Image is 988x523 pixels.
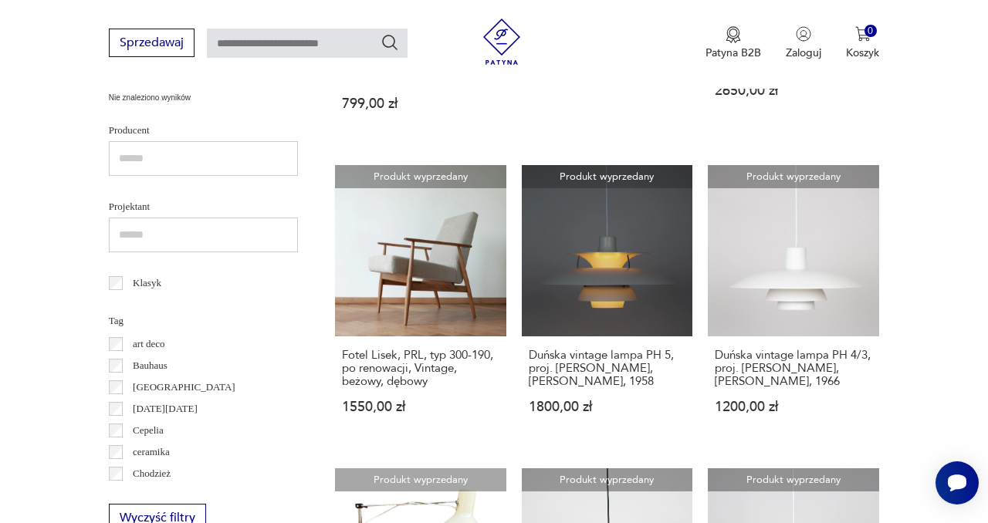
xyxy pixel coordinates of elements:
p: 1200,00 zł [715,400,872,413]
img: Ikonka użytkownika [796,26,811,42]
p: Nie znaleziono wyników [109,92,298,104]
p: 1800,00 zł [529,400,686,413]
p: [GEOGRAPHIC_DATA] [133,379,235,396]
p: 1550,00 zł [342,400,499,413]
a: Ikona medaluPatyna B2B [705,26,761,60]
a: Produkt wyprzedanyDuńska vintage lampa PH 5, proj. Poul Henningsen, Louis Poulsen, 1958Duńska vin... [522,165,693,444]
p: Ćmielów [133,487,170,504]
p: ceramika [133,444,170,461]
p: Cepelia [133,422,164,439]
p: Tag [109,312,298,329]
p: Bauhaus [133,357,167,374]
p: art deco [133,336,165,353]
button: Szukaj [381,33,399,52]
p: 799,00 zł [342,97,499,110]
p: [DATE][DATE] [133,400,198,417]
a: Sprzedawaj [109,39,195,49]
p: 2650,00 zł [715,84,872,97]
h3: Duńska vintage lampa PH 5, proj. [PERSON_NAME], [PERSON_NAME], 1958 [529,349,686,388]
button: Sprzedawaj [109,29,195,57]
p: Patyna B2B [705,46,761,60]
img: Ikona medalu [726,26,741,43]
iframe: Smartsupp widget button [936,461,979,504]
button: Zaloguj [786,26,821,60]
p: Zaloguj [786,46,821,60]
img: Patyna - sklep z meblami i dekoracjami vintage [479,19,525,65]
p: Chodzież [133,465,171,482]
div: 0 [864,25,878,38]
p: Projektant [109,198,298,215]
a: Produkt wyprzedanyDuńska vintage lampa PH 4/3, proj. Poul Henningsen, Louis Poulsen, 1966Duńska v... [708,165,879,444]
p: Producent [109,122,298,139]
p: Koszyk [846,46,879,60]
h3: Duńska vintage lampa PH 4/3, proj. [PERSON_NAME], [PERSON_NAME], 1966 [715,349,872,388]
p: Klasyk [133,275,161,292]
button: 0Koszyk [846,26,879,60]
img: Ikona koszyka [855,26,871,42]
a: Produkt wyprzedanyFotel Lisek, PRL, typ 300-190, po renowacji, Vintage, beżowy, dębowyFotel Lisek... [335,165,506,444]
button: Patyna B2B [705,26,761,60]
h3: Fotel Lisek, PRL, typ 300-190, po renowacji, Vintage, beżowy, dębowy [342,349,499,388]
